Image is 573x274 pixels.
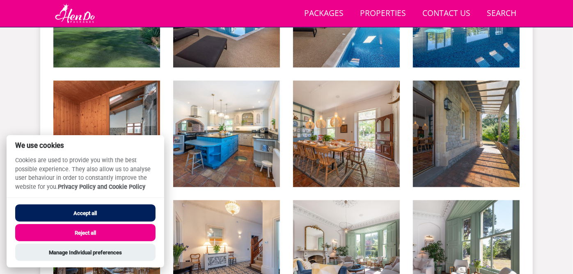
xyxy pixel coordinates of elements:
h2: We use cookies [7,142,164,149]
a: Properties [357,5,409,23]
button: Manage Individual preferences [15,244,156,261]
button: Accept all [15,204,156,222]
img: Cowslip Manor - Relax in the sauna [53,81,160,187]
img: Cowslip Manor - Holiday house in Somerset, sleeps 24 with poo [413,81,520,187]
a: Packages [301,5,347,23]
img: Cowslip Manor - The Main House: A country style kitchen that's so well equipped [173,81,280,187]
img: Cowslip Manor - The Main House: All the country feels in the Breakfast Room [293,81,400,187]
button: Reject all [15,224,156,241]
img: Hen Do Packages [53,3,96,24]
a: Search [484,5,520,23]
p: Cookies are used to provide you with the best possible experience. They also allow us to analyse ... [7,156,164,197]
a: Contact Us [419,5,474,23]
a: Privacy Policy and Cookie Policy [58,183,145,190]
